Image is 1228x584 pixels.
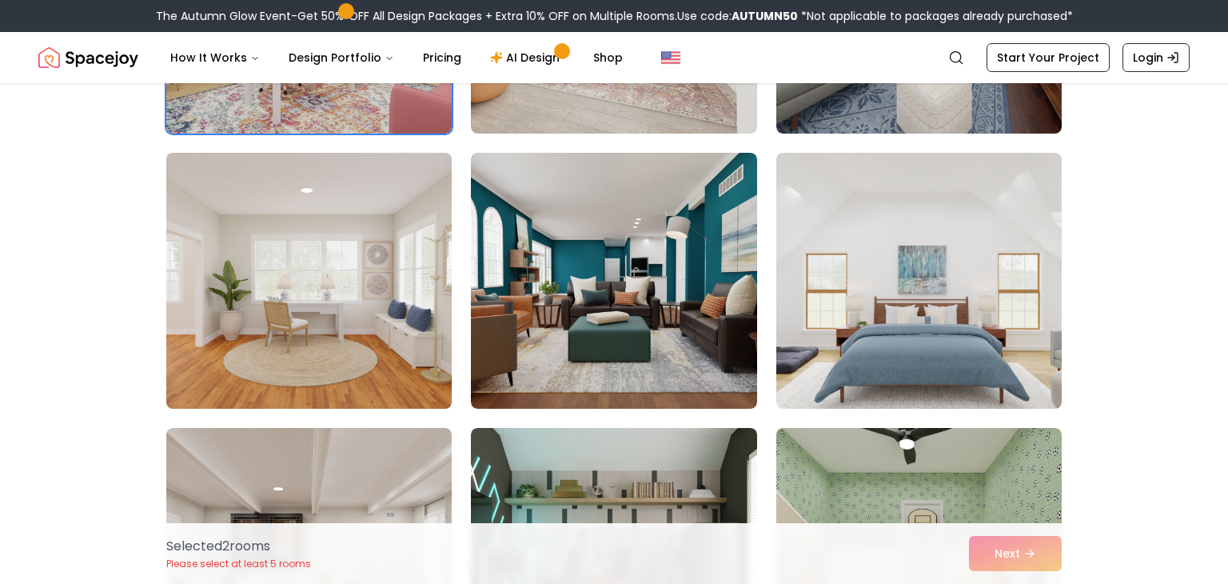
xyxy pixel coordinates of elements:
b: AUTUMN50 [732,8,798,24]
img: United States [661,48,680,67]
a: Start Your Project [987,43,1110,72]
img: Room room-10 [159,146,459,415]
span: *Not applicable to packages already purchased* [798,8,1073,24]
nav: Main [157,42,636,74]
img: Room room-11 [471,153,756,409]
a: Spacejoy [38,42,138,74]
img: Room room-12 [776,153,1062,409]
a: AI Design [477,42,577,74]
button: Design Portfolio [276,42,407,74]
a: Login [1122,43,1190,72]
nav: Global [38,32,1190,83]
p: Please select at least 5 rooms [166,558,311,570]
img: Spacejoy Logo [38,42,138,74]
a: Pricing [410,42,474,74]
a: Shop [580,42,636,74]
p: Selected 2 room s [166,537,311,556]
span: Use code: [677,8,798,24]
div: The Autumn Glow Event-Get 50% OFF All Design Packages + Extra 10% OFF on Multiple Rooms. [156,8,1073,24]
button: How It Works [157,42,273,74]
